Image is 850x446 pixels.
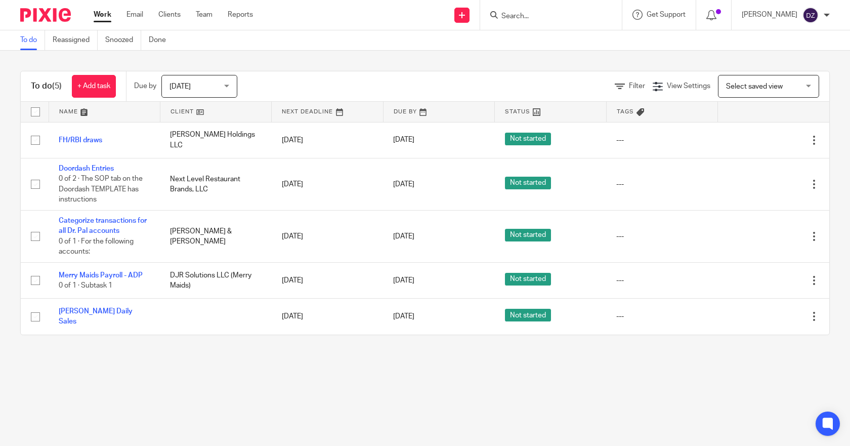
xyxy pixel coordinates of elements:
[169,83,191,90] span: [DATE]
[272,299,383,335] td: [DATE]
[272,158,383,210] td: [DATE]
[160,158,271,210] td: Next Level Restaurant Brands, LLC
[393,313,414,320] span: [DATE]
[647,11,686,18] span: Get Support
[272,210,383,262] td: [DATE]
[616,179,707,189] div: ---
[393,137,414,144] span: [DATE]
[393,233,414,240] span: [DATE]
[629,83,645,90] span: Filter
[802,7,819,23] img: svg%3E
[228,10,253,20] a: Reports
[53,30,98,50] a: Reassigned
[59,272,143,279] a: Merry Maids Payroll - ADP
[667,83,710,90] span: View Settings
[505,273,551,286] span: Not started
[160,122,271,158] td: [PERSON_NAME] Holdings LLC
[617,109,634,114] span: Tags
[505,177,551,189] span: Not started
[616,275,707,286] div: ---
[20,30,45,50] a: To do
[94,10,111,20] a: Work
[160,262,271,298] td: DJR Solutions LLC (Merry Maids)
[500,12,591,21] input: Search
[726,83,783,90] span: Select saved view
[59,238,134,256] span: 0 of 1 · For the following accounts:
[616,311,707,321] div: ---
[616,135,707,145] div: ---
[272,122,383,158] td: [DATE]
[59,137,102,144] a: FH/RBI draws
[126,10,143,20] a: Email
[52,82,62,90] span: (5)
[20,8,71,22] img: Pixie
[505,309,551,321] span: Not started
[505,229,551,241] span: Not started
[158,10,181,20] a: Clients
[59,308,133,325] a: [PERSON_NAME] Daily Sales
[742,10,797,20] p: [PERSON_NAME]
[105,30,141,50] a: Snoozed
[59,282,112,289] span: 0 of 1 · Subtask 1
[72,75,116,98] a: + Add task
[59,176,143,204] span: 0 of 2 · The SOP tab on the Doordash TEMPLATE has instructions
[134,81,156,91] p: Due by
[272,262,383,298] td: [DATE]
[31,81,62,92] h1: To do
[149,30,174,50] a: Done
[393,277,414,284] span: [DATE]
[160,210,271,262] td: [PERSON_NAME] & [PERSON_NAME]
[616,231,707,241] div: ---
[196,10,212,20] a: Team
[59,165,114,172] a: Doordash Entries
[59,217,147,234] a: Categorize transactions for all Dr. Pal accounts
[505,133,551,145] span: Not started
[393,181,414,188] span: [DATE]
